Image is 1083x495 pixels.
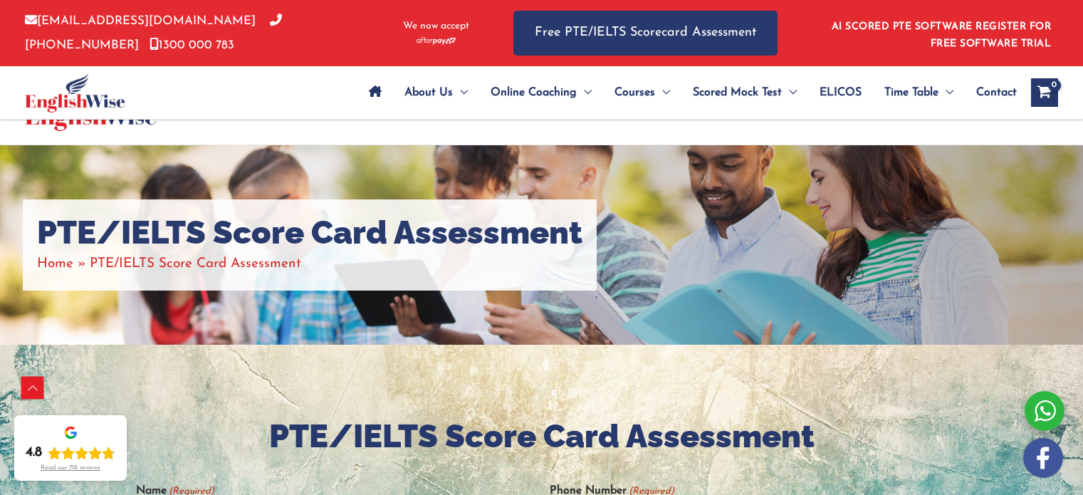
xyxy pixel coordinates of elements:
a: [PHONE_NUMBER] [25,15,282,51]
a: 1300 000 783 [150,39,234,51]
img: Afterpay-Logo [417,37,456,45]
a: About UsMenu Toggle [393,68,479,118]
span: Menu Toggle [577,68,592,118]
span: Time Table [884,68,938,118]
a: [EMAIL_ADDRESS][DOMAIN_NAME] [25,15,256,27]
span: ELICOS [820,68,862,118]
span: Courses [614,68,655,118]
span: PTE/IELTS Score Card Assessment [90,257,301,271]
div: Rating: 4.8 out of 5 [26,444,115,462]
span: Online Coaching [491,68,577,118]
nav: Site Navigation: Main Menu [357,68,1017,118]
aside: Header Widget 1 [823,10,1058,56]
a: View Shopping Cart, empty [1031,78,1058,107]
span: About Us [404,68,453,118]
a: Online CoachingMenu Toggle [479,68,603,118]
span: Contact [976,68,1017,118]
span: Menu Toggle [655,68,670,118]
span: We now accept [403,19,469,33]
span: Menu Toggle [782,68,797,118]
img: cropped-ew-logo [25,73,125,113]
a: ELICOS [808,68,873,118]
a: Contact [965,68,1017,118]
h1: PTE/IELTS Score Card Assessment [37,214,582,252]
a: CoursesMenu Toggle [603,68,681,118]
a: Home [37,257,73,271]
a: Scored Mock TestMenu Toggle [681,68,808,118]
a: AI SCORED PTE SOFTWARE REGISTER FOR FREE SOFTWARE TRIAL [832,21,1052,49]
nav: Breadcrumbs [37,252,582,276]
div: 4.8 [26,444,42,462]
span: Menu Toggle [453,68,468,118]
a: Free PTE/IELTS Scorecard Assessment [513,11,778,56]
img: white-facebook.png [1023,438,1063,478]
h2: PTE/IELTS Score Card Assessment [136,416,948,458]
span: Scored Mock Test [693,68,782,118]
span: Menu Toggle [938,68,953,118]
div: Read our 718 reviews [41,464,100,472]
a: Time TableMenu Toggle [873,68,965,118]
